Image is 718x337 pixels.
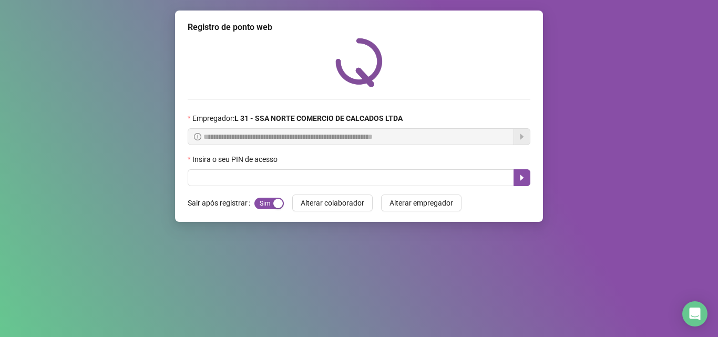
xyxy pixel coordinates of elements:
button: Alterar colaborador [292,195,373,211]
div: Registro de ponto web [188,21,530,34]
span: caret-right [518,173,526,182]
label: Insira o seu PIN de acesso [188,154,284,165]
label: Sair após registrar [188,195,254,211]
button: Alterar empregador [381,195,461,211]
span: info-circle [194,133,201,140]
strong: L 31 - SSA NORTE COMERCIO DE CALCADOS LTDA [234,114,403,122]
span: Empregador : [192,113,403,124]
span: Alterar empregador [389,197,453,209]
img: QRPoint [335,38,383,87]
div: Open Intercom Messenger [682,301,707,326]
span: Alterar colaborador [301,197,364,209]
